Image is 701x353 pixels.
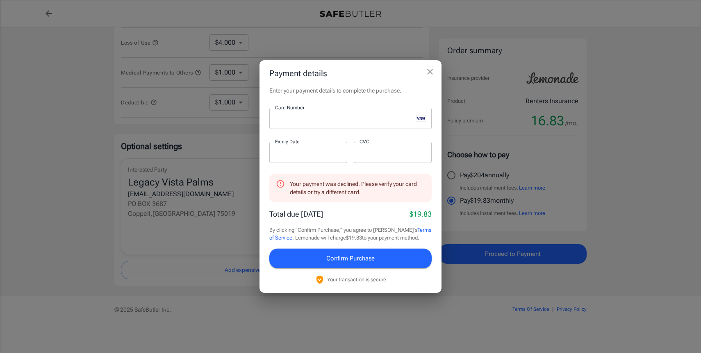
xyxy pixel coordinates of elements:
h2: Payment details [259,60,442,86]
svg: visa [416,115,426,122]
iframe: Secure CVC input frame [360,148,426,156]
div: Your payment was declined. Please verify your card details or try a different card. [290,176,425,199]
button: Confirm Purchase [269,249,432,268]
label: CVC [360,138,369,145]
label: Card Number [275,104,304,111]
p: Enter your payment details to complete the purchase. [269,86,432,95]
p: Your transaction is secure [327,276,386,283]
p: By clicking "Confirm Purchase," you agree to [PERSON_NAME]'s . Lemonade will charge $19.83 to you... [269,226,432,242]
span: Confirm Purchase [326,253,375,264]
iframe: Secure expiration date input frame [275,148,341,156]
p: Total due [DATE] [269,208,323,219]
label: Expiry Date [275,138,300,145]
iframe: Secure card number input frame [275,114,413,122]
p: $19.83 [410,208,432,219]
button: close [422,63,438,80]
